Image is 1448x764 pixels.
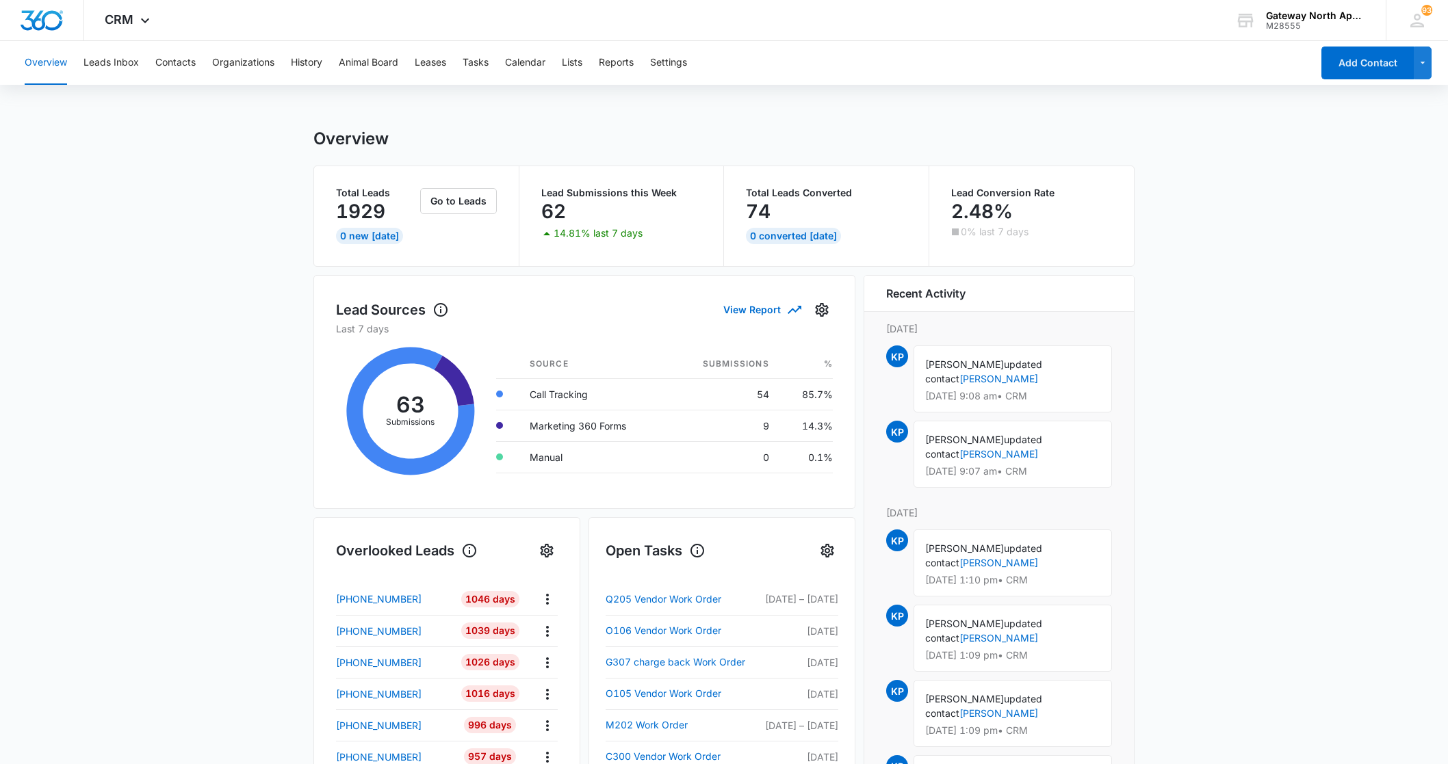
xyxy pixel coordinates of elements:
[925,542,1004,554] span: [PERSON_NAME]
[816,540,838,562] button: Settings
[746,188,907,198] p: Total Leads Converted
[336,655,422,670] p: [PHONE_NUMBER]
[1321,47,1414,79] button: Add Contact
[886,321,1112,336] p: [DATE]
[420,195,497,207] a: Go to Leads
[746,200,771,222] p: 74
[780,350,833,379] th: %
[461,591,519,607] div: 1046 Days
[925,466,1100,476] p: [DATE] 9:07 am • CRM
[925,693,1004,704] span: [PERSON_NAME]
[461,685,519,702] div: 1016 Days
[554,228,643,238] p: 14.81% last 7 days
[291,41,322,85] button: History
[886,421,908,443] span: KP
[886,345,908,367] span: KP
[599,41,634,85] button: Reports
[780,378,833,410] td: 85.7%
[961,227,1029,237] p: 0% last 7 days
[464,717,516,733] div: 996 Days
[606,591,758,607] a: Q205 Vendor Work Order
[780,410,833,441] td: 14.3%
[541,200,566,222] p: 62
[336,718,451,733] a: [PHONE_NUMBER]
[606,622,758,639] a: O106 Vendor Work Order
[668,378,779,410] td: 54
[420,188,497,214] button: Go to Leads
[811,299,833,321] button: Settings
[925,391,1100,401] p: [DATE] 9:08 am • CRM
[746,228,841,244] div: 0 Converted [DATE]
[415,41,446,85] button: Leases
[536,683,558,704] button: Actions
[336,188,417,198] p: Total Leads
[336,592,422,606] p: [PHONE_NUMBER]
[959,632,1038,644] a: [PERSON_NAME]
[951,188,1113,198] p: Lead Conversion Rate
[536,540,558,562] button: Settings
[155,41,196,85] button: Contacts
[959,557,1038,568] a: [PERSON_NAME]
[758,750,838,764] p: [DATE]
[336,655,451,670] a: [PHONE_NUMBER]
[25,41,67,85] button: Overview
[886,529,908,551] span: KP
[606,540,706,561] h1: Open Tasks
[606,685,758,702] a: O105 Vendor Work Order
[886,680,908,702] span: KP
[519,441,669,473] td: Manual
[650,41,687,85] button: Settings
[668,410,779,441] td: 9
[463,41,489,85] button: Tasks
[1421,5,1432,16] div: notifications count
[105,12,133,27] span: CRM
[519,410,669,441] td: Marketing 360 Forms
[313,129,389,149] h1: Overview
[336,200,385,222] p: 1929
[336,592,451,606] a: [PHONE_NUMBER]
[536,620,558,642] button: Actions
[336,718,422,733] p: [PHONE_NUMBER]
[606,654,758,670] a: G307 charge back Work Order
[83,41,139,85] button: Leads Inbox
[758,624,838,638] p: [DATE]
[336,687,451,701] a: [PHONE_NUMBER]
[541,188,702,198] p: Lead Submissions this Week
[1266,10,1366,21] div: account name
[536,715,558,736] button: Actions
[336,687,422,701] p: [PHONE_NUMBER]
[959,448,1038,460] a: [PERSON_NAME]
[886,505,1112,520] p: [DATE]
[461,622,519,639] div: 1039 Days
[519,378,669,410] td: Call Tracking
[1421,5,1432,16] span: 93
[925,434,1004,445] span: [PERSON_NAME]
[668,441,779,473] td: 0
[886,285,966,302] h6: Recent Activity
[951,200,1013,222] p: 2.48%
[336,750,451,764] a: [PHONE_NUMBER]
[562,41,582,85] button: Lists
[925,575,1100,585] p: [DATE] 1:10 pm • CRM
[536,652,558,673] button: Actions
[336,540,478,561] h1: Overlooked Leads
[758,687,838,701] p: [DATE]
[336,624,451,638] a: [PHONE_NUMBER]
[925,650,1100,660] p: [DATE] 1:09 pm • CRM
[668,350,779,379] th: Submissions
[758,655,838,670] p: [DATE]
[461,654,519,670] div: 1026 Days
[959,707,1038,719] a: [PERSON_NAME]
[758,718,838,733] p: [DATE] – [DATE]
[925,358,1004,370] span: [PERSON_NAME]
[1266,21,1366,31] div: account id
[339,41,398,85] button: Animal Board
[925,618,1004,629] span: [PERSON_NAME]
[336,750,422,764] p: [PHONE_NUMBER]
[505,41,545,85] button: Calendar
[780,441,833,473] td: 0.1%
[959,373,1038,384] a: [PERSON_NAME]
[519,350,669,379] th: Source
[336,321,833,336] p: Last 7 days
[212,41,274,85] button: Organizations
